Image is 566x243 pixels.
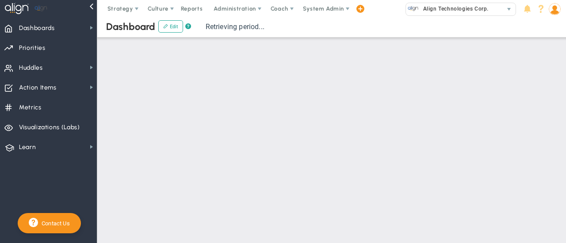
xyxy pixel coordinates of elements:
[408,3,419,14] img: 10991.Company.photo
[549,3,561,15] img: 64089.Person.photo
[19,19,55,37] span: Dashboards
[19,79,57,97] span: Action Items
[271,5,288,12] span: Coach
[419,3,489,15] span: Align Technologies Corp.
[106,21,155,33] span: Dashboard
[148,5,168,12] span: Culture
[19,59,43,77] span: Huddles
[303,5,344,12] span: System Admin
[158,20,183,33] button: Edit
[107,5,133,12] span: Strategy
[206,22,264,31] span: Retrieving period...
[19,39,46,57] span: Priorities
[214,5,256,12] span: Administration
[19,138,36,157] span: Learn
[503,3,516,15] span: select
[38,220,70,227] span: Contact Us
[19,118,80,137] span: Visualizations (Labs)
[19,98,42,117] span: Metrics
